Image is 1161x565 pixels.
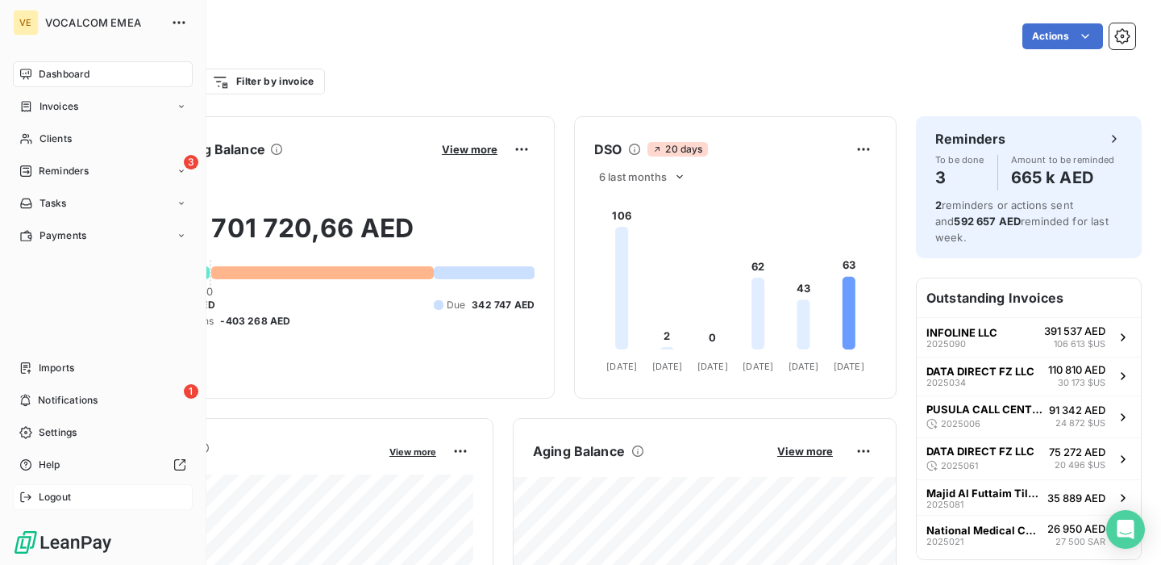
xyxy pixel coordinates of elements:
button: View more [385,444,441,458]
button: DATA DIRECT FZ LLC2025034110 810 AED30 173 $US [917,357,1141,396]
h6: Reminders [935,129,1005,149]
span: 2025034 [926,378,966,387]
span: 2025006 [941,419,980,429]
span: 391 537 AED [1044,324,1105,337]
span: Due [447,298,465,312]
img: Logo LeanPay [13,529,113,555]
a: Help [13,452,193,478]
span: Amount to be reminded [1011,155,1115,165]
span: Notifications [38,393,98,408]
button: View more [437,142,502,157]
button: National Medical Care - NMC202502126 950 AED27 500 SAR [917,515,1141,555]
span: 106 613 $US [1054,337,1105,351]
span: 20 days [647,142,707,157]
span: -403 268 AED [220,314,290,329]
span: 26 950 AED [1047,522,1105,535]
span: 342 747 AED [472,298,535,312]
h4: 665 k AED [1011,165,1115,190]
h2: 701 720,66 AED [91,212,535,261]
span: Majid Al Futtaim Tilal Al Ghaf Phase A LLC [926,487,1041,500]
span: 91 342 AED [1049,404,1105,416]
div: VE [13,10,39,36]
span: Clients [40,132,72,146]
h6: Outstanding Invoices [917,278,1141,317]
span: 110 810 AED [1048,363,1105,376]
span: 35 889 AED [1047,492,1105,504]
span: 6 last months [599,170,667,183]
button: INFOLINE LLC2025090391 537 AED106 613 $US [917,317,1141,357]
span: 2025081 [926,500,963,509]
span: 1 [184,384,198,399]
tspan: [DATE] [697,361,728,372]
tspan: [DATE] [834,361,864,372]
span: 75 272 AED [1049,446,1105,458]
h6: DSO [594,140,622,159]
tspan: [DATE] [606,361,637,372]
span: 27 500 SAR [1055,535,1105,549]
div: Open Intercom Messenger [1106,510,1145,549]
button: View more [772,444,838,458]
span: PUSULA CALL CENTER ILETISIM A.S [926,403,1042,416]
span: Reminders [39,164,89,178]
span: Payments [40,228,86,243]
h4: 3 [935,165,984,190]
span: 20 496 $US [1055,458,1105,472]
h6: Aging Balance [533,442,625,461]
span: 24 872 $US [1055,416,1105,430]
span: Monthly Revenue [91,458,378,475]
tspan: [DATE] [789,361,819,372]
span: 2025090 [926,339,966,349]
span: National Medical Care - NMC [926,524,1041,537]
span: 2025061 [941,461,978,471]
span: View more [389,446,436,458]
span: 30 173 $US [1058,376,1105,390]
span: Settings [39,425,77,440]
span: Dashboard [39,67,89,82]
button: Actions [1022,23,1103,49]
button: Majid Al Futtaim Tilal Al Ghaf Phase A LLC202508135 889 AED [917,479,1141,515]
span: 3 [184,155,198,169]
button: PUSULA CALL CENTER ILETISIM A.S202500691 342 AED24 872 $US [917,395,1141,437]
tspan: [DATE] [743,361,773,372]
span: Invoices [40,99,78,114]
span: Help [39,458,60,472]
span: View more [777,445,833,458]
span: View more [442,143,497,156]
span: To be done [935,155,984,165]
span: DATA DIRECT FZ LLC [926,445,1034,458]
span: VOCALCOM EMEA [45,16,161,29]
span: reminders or actions sent and reminded for last week. [935,199,1109,244]
span: Logout [39,490,71,504]
tspan: [DATE] [652,361,683,372]
span: Tasks [40,196,67,211]
span: 2025021 [926,537,963,546]
span: INFOLINE LLC [926,326,997,339]
span: 592 657 AED [954,215,1021,228]
span: Imports [39,361,74,375]
span: 0 [206,285,213,298]
button: DATA DIRECT FZ LLC202506175 272 AED20 496 $US [917,437,1141,479]
span: DATA DIRECT FZ LLC [926,365,1034,378]
span: 2 [935,199,942,211]
button: Filter by invoice [202,69,324,94]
